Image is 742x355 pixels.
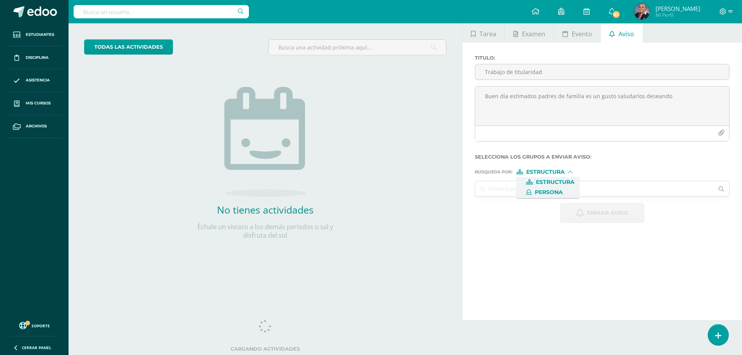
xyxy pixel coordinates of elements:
input: Busca una actividad próxima aquí... [269,40,446,55]
p: Échale un vistazo a los demás períodos o sal y disfruta del sol [187,223,343,240]
a: Archivos [6,115,62,138]
h2: No tienes actividades [187,203,343,216]
span: Enviar aviso [587,203,628,223]
span: Estudiantes [26,32,54,38]
img: no_activities.png [224,87,306,197]
a: Examen [505,24,553,42]
a: Asistencia [6,69,62,92]
label: Selecciona los grupos a enviar aviso : [475,154,730,160]
span: Soporte [32,323,50,329]
input: Titulo [475,64,729,79]
span: 52 [612,10,620,19]
a: Tarea [462,24,504,42]
label: Titulo : [475,55,730,61]
span: Cerrar panel [22,345,51,350]
span: Estructura [536,180,575,184]
a: Disciplina [6,46,62,69]
a: Soporte [9,320,59,330]
span: Evento [572,25,592,43]
span: Archivos [26,123,47,129]
span: Aviso [619,25,634,43]
span: Asistencia [26,77,50,83]
span: Tarea [479,25,496,43]
a: Mis cursos [6,92,62,115]
a: Estudiantes [6,23,62,46]
span: Búsqueda por : [475,170,513,174]
span: Mis cursos [26,100,51,106]
textarea: Buen día estimados padres de familia es un gusto saludarlos deseando [475,87,729,125]
input: Busca un usuario... [74,5,249,18]
button: Enviar aviso [560,203,644,223]
span: [PERSON_NAME] [656,5,700,12]
span: Mi Perfil [656,12,700,18]
a: Evento [554,24,600,42]
span: Persona [535,190,563,194]
span: Examen [522,25,545,43]
img: 7f0a1b19c3ee77ae0c5d23881bd2b77a.png [634,4,650,19]
div: [object Object] [516,169,575,175]
input: Ej. Primero primaria [475,181,714,196]
span: Estructura [526,170,565,174]
a: Aviso [601,24,642,42]
a: todas las Actividades [84,39,173,55]
label: Cargando actividades [84,346,446,352]
span: Disciplina [26,55,49,61]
